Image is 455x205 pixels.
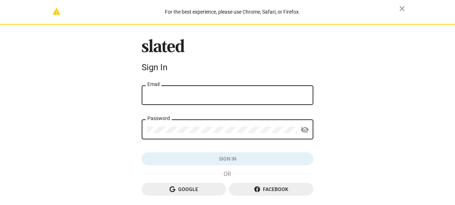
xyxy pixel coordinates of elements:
div: For the best experience, please use Chrome, Safari, or Firefox. [66,7,399,17]
button: Google [142,183,226,196]
mat-icon: visibility_off [300,124,309,135]
button: Facebook [229,183,313,196]
div: Sign In [142,62,313,72]
span: Google [147,183,220,196]
button: Show password [298,123,312,137]
sl-branding: Sign In [142,39,313,76]
span: Facebook [235,183,308,196]
mat-icon: close [398,4,406,13]
mat-icon: warning [52,7,61,16]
